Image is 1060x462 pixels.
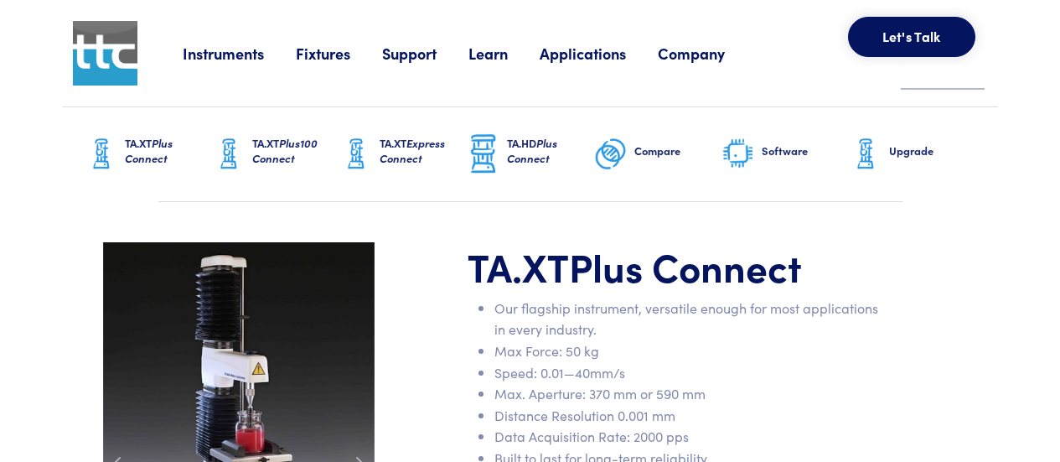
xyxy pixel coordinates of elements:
a: Upgrade [849,107,976,201]
li: Our flagship instrument, versatile enough for most applications in every industry. [494,298,885,340]
img: compare-graphic.png [594,133,628,175]
h6: TA.XT [380,136,467,166]
li: Speed: 0.01—40mm/s [494,362,885,384]
a: TA.XTExpress Connect [339,107,467,201]
h6: TA.HD [507,136,594,166]
span: Plus100 Connect [252,135,318,166]
img: ta-xt-graphic.png [85,133,118,175]
span: Plus Connect [569,239,802,293]
a: TA.XTPlus100 Connect [212,107,339,201]
a: Learn [468,43,540,64]
h6: Upgrade [889,143,976,158]
a: Applications [540,43,658,64]
span: Plus Connect [125,135,173,166]
a: Compare [594,107,721,201]
a: Instruments [183,43,296,64]
h6: Compare [634,143,721,158]
a: Software [721,107,849,201]
span: Express Connect [380,135,445,166]
a: Fixtures [296,43,382,64]
li: Max Force: 50 kg [494,340,885,362]
a: TA.HDPlus Connect [467,107,594,201]
img: ta-xt-graphic.png [849,133,882,175]
h6: TA.XT [252,136,339,166]
h6: Software [762,143,849,158]
img: software-graphic.png [721,137,755,172]
img: ta-xt-graphic.png [339,133,373,175]
img: ta-hd-graphic.png [467,132,500,176]
li: Max. Aperture: 370 mm or 590 mm [494,383,885,405]
img: ta-xt-graphic.png [212,133,246,175]
a: TA.XTPlus Connect [85,107,212,201]
h6: TA.XT [125,136,212,166]
h1: TA.XT [468,242,885,291]
img: ttc_logo_1x1_v1.0.png [73,21,137,86]
a: Support [382,43,468,64]
li: Distance Resolution 0.001 mm [494,405,885,427]
button: Let's Talk [848,17,975,57]
a: Company [658,43,757,64]
li: Data Acquisition Rate: 2000 pps [494,426,885,448]
span: Plus Connect [507,135,557,166]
